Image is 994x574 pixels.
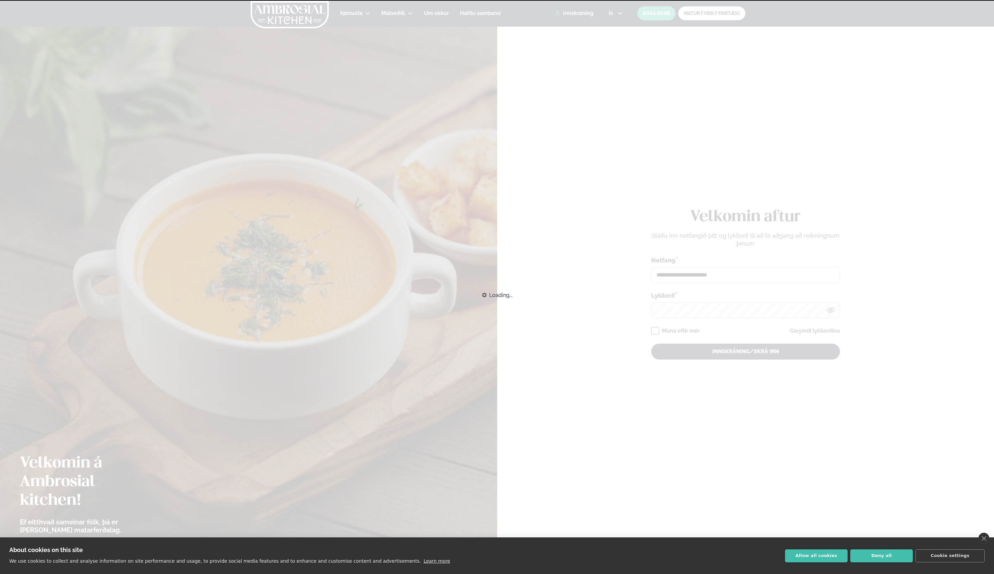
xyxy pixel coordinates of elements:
[978,533,989,544] a: close
[9,558,421,564] p: We use cookies to collect and analyse information on site performance and usage, to provide socia...
[850,549,913,562] button: Deny all
[915,549,985,562] button: Cookie settings
[9,546,83,553] strong: About cookies on this site
[489,288,512,302] span: Loading...
[785,549,848,562] button: Allow all cookies
[424,558,450,564] a: Learn more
